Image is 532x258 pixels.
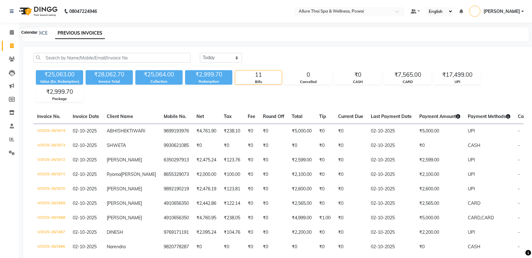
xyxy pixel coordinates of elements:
[468,143,480,148] span: CASH
[107,244,126,250] span: Narendra
[73,157,97,163] span: 02-10-2025
[315,225,334,240] td: ₹0
[244,138,259,153] td: ₹0
[259,240,288,254] td: ₹0
[315,138,334,153] td: ₹0
[220,211,244,225] td: ₹238.05
[315,211,334,225] td: ₹1.00
[244,167,259,182] td: ₹0
[338,114,363,119] span: Current Due
[220,124,244,138] td: ₹238.10
[334,240,367,254] td: ₹0
[285,79,331,85] div: Cancelled
[220,153,244,167] td: ₹123.76
[160,211,193,225] td: 4910656350
[185,79,232,84] div: Redemption
[248,114,255,119] span: Fee
[367,225,416,240] td: 02-10-2025
[107,143,126,148] span: SHWETA
[86,70,133,79] div: ₹28,062.70
[334,124,367,138] td: ₹0
[36,70,83,79] div: ₹25,063.00
[73,215,97,221] span: 02-10-2025
[220,167,244,182] td: ₹100.00
[244,240,259,254] td: ₹0
[334,182,367,196] td: ₹0
[315,124,334,138] td: ₹0
[259,196,288,211] td: ₹0
[160,124,193,138] td: 9699193976
[416,124,464,138] td: ₹5,000.00
[220,240,244,254] td: ₹0
[73,171,97,177] span: 02-10-2025
[518,186,520,192] span: -
[33,153,69,167] td: V/2025-26/1672
[259,153,288,167] td: ₹0
[244,182,259,196] td: ₹0
[334,138,367,153] td: ₹0
[468,186,475,192] span: UPI
[220,182,244,196] td: ₹123.81
[160,196,193,211] td: 4910656350
[33,138,69,153] td: V/2025-26/1673
[259,211,288,225] td: ₹0
[468,215,481,221] span: CARD,
[518,244,520,250] span: -
[36,96,83,102] div: Package
[315,196,334,211] td: ₹0
[193,138,220,153] td: ₹0
[220,225,244,240] td: ₹104.76
[73,186,97,192] span: 02-10-2025
[334,211,367,225] td: ₹0
[73,229,97,235] span: 02-10-2025
[288,211,315,225] td: ₹4,999.00
[259,225,288,240] td: ₹0
[367,167,416,182] td: 02-10-2025
[263,114,284,119] span: Round Off
[235,70,282,79] div: 11
[468,128,475,134] span: UPI
[193,153,220,167] td: ₹2,475.24
[244,153,259,167] td: ₹0
[334,196,367,211] td: ₹0
[107,200,142,206] span: [PERSON_NAME]
[193,182,220,196] td: ₹2,476.19
[468,114,510,119] span: Payment Methods
[160,153,193,167] td: 6350297913
[518,157,520,163] span: -
[193,225,220,240] td: ₹2,095.24
[135,79,183,84] div: Collection
[288,138,315,153] td: ₹0
[367,196,416,211] td: 02-10-2025
[285,70,331,79] div: 0
[73,143,97,148] span: 02-10-2025
[384,70,431,79] div: ₹7,565.00
[193,124,220,138] td: ₹4,761.90
[160,225,193,240] td: 9769171191
[315,182,334,196] td: ₹0
[468,244,480,250] span: CASH
[367,211,416,225] td: 02-10-2025
[73,200,97,206] span: 02-10-2025
[288,196,315,211] td: ₹2,565.00
[367,124,416,138] td: 02-10-2025
[73,244,97,250] span: 02-10-2025
[334,225,367,240] td: ₹0
[416,225,464,240] td: ₹2,200.00
[107,229,123,235] span: DINESH
[220,196,244,211] td: ₹122.14
[416,153,464,167] td: ₹2,599.00
[469,6,480,17] img: Prashant Mistry
[518,143,520,148] span: -
[244,211,259,225] td: ₹0
[288,167,315,182] td: ₹2,100.00
[416,138,464,153] td: ₹0
[367,182,416,196] td: 02-10-2025
[86,79,133,84] div: Invoice Total
[121,171,156,177] span: [PERSON_NAME]
[367,240,416,254] td: 02-10-2025
[36,79,83,84] div: Value (Ex. Redemption)
[135,70,183,79] div: ₹25,064.00
[259,182,288,196] td: ₹0
[33,182,69,196] td: V/2025-26/1670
